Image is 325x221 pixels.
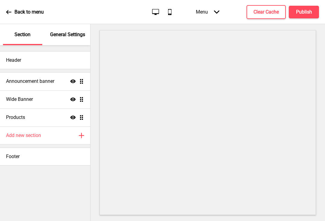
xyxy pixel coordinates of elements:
button: Publish [289,6,319,18]
h4: Wide Banner [6,96,33,103]
h4: Header [6,57,21,64]
button: Clear Cache [247,5,286,19]
h4: Products [6,114,25,121]
h4: Publish [296,9,312,15]
div: Menu [190,3,225,21]
p: Section [14,31,30,38]
p: Back to menu [14,9,44,15]
h4: Footer [6,153,20,160]
p: General Settings [50,31,85,38]
h4: Add new section [6,132,41,139]
h4: Announcement banner [6,78,54,85]
a: Back to menu [6,4,44,20]
h4: Clear Cache [253,9,279,15]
